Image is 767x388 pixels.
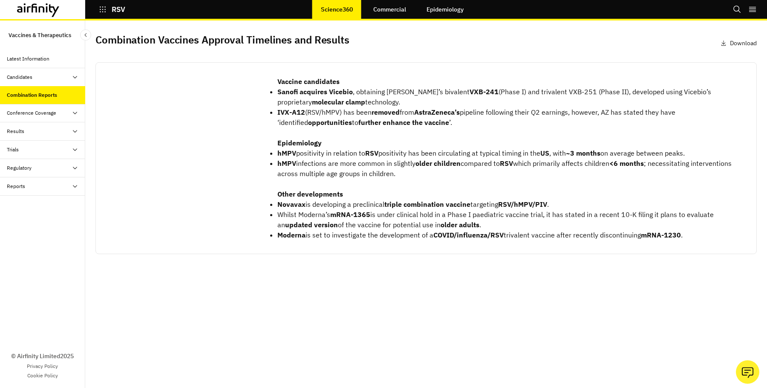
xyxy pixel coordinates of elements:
button: Close Sidebar [80,29,91,41]
strong: Vaccine candidates [277,77,340,86]
strong: mRNA-1230 [641,231,681,239]
li: infections are more common in slightly compared to which primarily affects children ; necessitati... [277,158,743,179]
strong: molecular clamp [312,98,365,106]
strong: Moderna [277,231,306,239]
div: Reports [7,182,25,190]
strong: Sanofi acquires Vicebio [277,87,353,96]
strong: older adults [441,220,479,229]
li: positivity in relation to positivity has been circulating at typical timing in the , with on aver... [277,148,743,158]
strong: Epidemiology [277,139,322,147]
strong: mRNA-1365 [330,210,370,219]
button: RSV [99,2,125,17]
h2: Combination Vaccines Approval Timelines and Results [95,34,349,46]
strong: <6 months [609,159,644,168]
strong: older children [415,159,461,168]
div: Conference Coverage [7,109,56,117]
strong: AstraZeneca’s [414,108,460,116]
p: © Airfinity Limited 2025 [11,352,74,361]
div: Results [7,127,24,135]
strong: updated version [285,220,338,229]
p: Download [730,39,757,48]
strong: hMPV [277,149,296,157]
strong: VXB-241 [470,87,499,96]
p: Vaccines & Therapeutics [9,27,71,43]
strong: hMPV [277,159,296,168]
button: Search [733,2,741,17]
li: (RSV/hMPV) has been from pipeline following their Q2 earnings, however, AZ has stated they have ‘... [277,107,743,127]
div: Candidates [7,73,32,81]
a: Privacy Policy [27,362,58,370]
button: Ask our analysts [736,360,759,384]
strong: removed [372,108,400,116]
strong: Novavax [277,200,306,208]
li: is set to investigate the development of a trivalent vaccine after recently discontinuing . [277,230,743,240]
li: Whilst Moderna’s is under clinical hold in a Phase I paediatric vaccine trial, it has stated in a... [277,209,743,230]
strong: ~3 months [566,149,600,157]
strong: Other developments [277,190,343,198]
strong: RSV [500,159,513,168]
div: Combination Reports [7,91,57,99]
div: Latest Information [7,55,49,63]
strong: RSV/hMPV/PIV [498,200,547,208]
strong: US [540,149,549,157]
p: Click on the image to open the report [103,145,260,155]
li: is developing a preclinical targeting . [277,199,743,209]
div: Regulatory [7,164,32,172]
strong: RSV [365,149,378,157]
strong: further enhance the vaccine [358,118,449,127]
p: RSV [112,6,125,13]
strong: opportunities [308,118,352,127]
strong: IVX-A12 [277,108,305,116]
strong: COVID/influenza/RSV [433,231,504,239]
a: Cookie Policy [27,372,58,379]
p: Science360 [321,6,353,13]
div: Trials [7,146,19,153]
li: , obtaining [PERSON_NAME]’s bivalent (Phase I) and trivalent VXB-251 (Phase II), developed using ... [277,87,743,107]
strong: triple combination vaccine [384,200,470,208]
